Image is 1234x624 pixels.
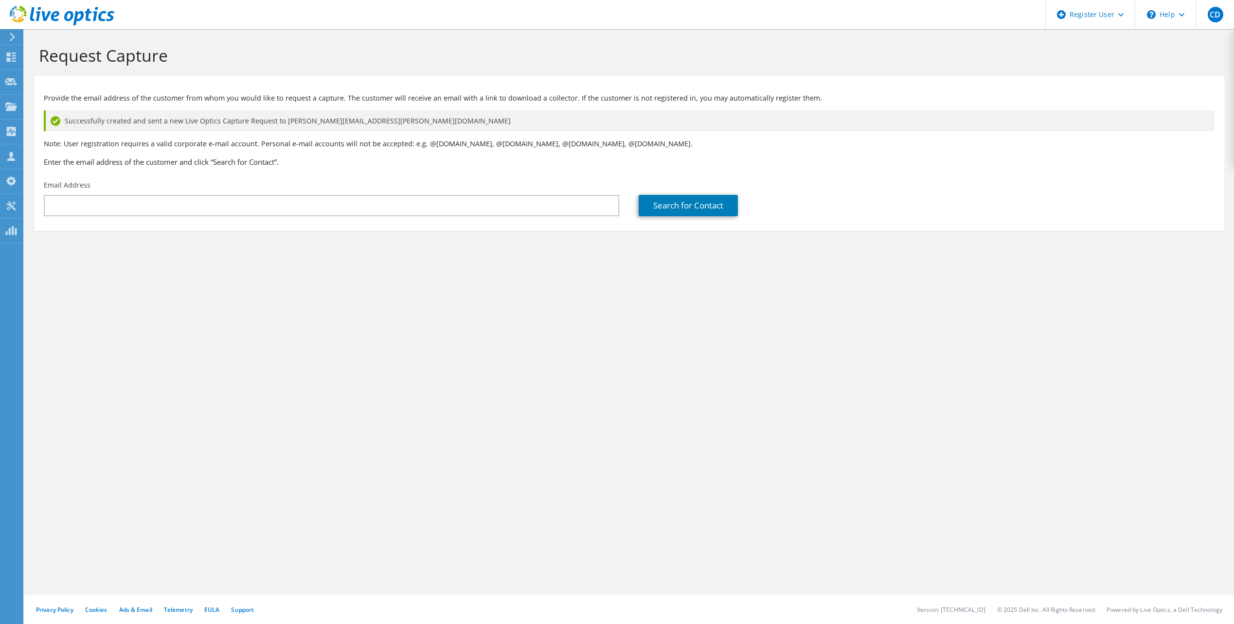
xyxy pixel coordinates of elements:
[85,606,107,614] a: Cookies
[44,180,90,190] label: Email Address
[44,156,1215,167] h3: Enter the email address of the customer and click “Search for Contact”.
[36,606,73,614] a: Privacy Policy
[44,93,1215,104] p: Provide the email address of the customer from whom you would like to request a capture. The cust...
[1107,606,1222,614] li: Powered by Live Optics, a Dell Technology
[231,606,254,614] a: Support
[639,195,738,216] a: Search for Contact
[1208,7,1223,22] span: CD
[164,606,193,614] a: Telemetry
[39,45,1215,66] h1: Request Capture
[917,606,985,614] li: Version: [TECHNICAL_ID]
[204,606,219,614] a: EULA
[65,116,511,126] span: Successfully created and sent a new Live Optics Capture Request to [PERSON_NAME][EMAIL_ADDRESS][P...
[119,606,152,614] a: Ads & Email
[1147,10,1156,19] svg: \n
[997,606,1095,614] li: © 2025 Dell Inc. All Rights Reserved
[44,139,1215,149] p: Note: User registration requires a valid corporate e-mail account. Personal e-mail accounts will ...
